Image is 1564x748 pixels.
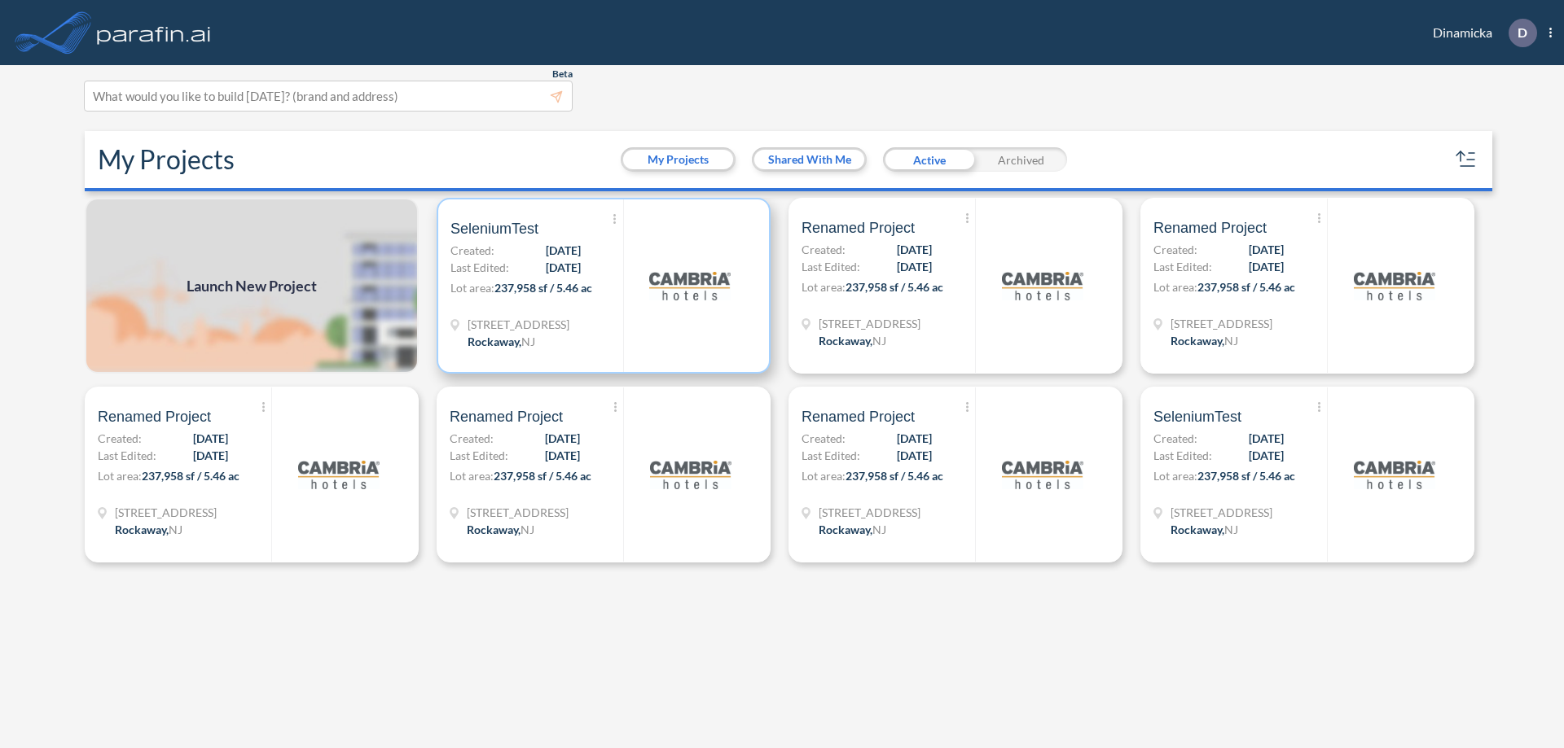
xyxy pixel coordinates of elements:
[115,523,169,536] span: Rockaway ,
[1153,447,1212,464] span: Last Edited:
[1171,334,1224,348] span: Rockaway ,
[1354,245,1435,326] img: logo
[552,68,573,81] span: Beta
[94,16,214,49] img: logo
[1171,504,1272,521] span: 321 Mt Hope Ave
[846,469,943,483] span: 237,958 sf / 5.46 ac
[1249,258,1284,275] span: [DATE]
[467,521,534,538] div: Rockaway, NJ
[142,469,239,483] span: 237,958 sf / 5.46 ac
[494,281,592,295] span: 237,958 sf / 5.46 ac
[897,430,932,447] span: [DATE]
[1453,147,1479,173] button: sort
[1171,523,1224,536] span: Rockaway ,
[883,147,975,172] div: Active
[545,447,580,464] span: [DATE]
[187,275,317,297] span: Launch New Project
[819,521,886,538] div: Rockaway, NJ
[650,434,731,515] img: logo
[1354,434,1435,515] img: logo
[98,144,235,175] h2: My Projects
[1249,447,1284,464] span: [DATE]
[897,258,932,275] span: [DATE]
[1171,332,1238,349] div: Rockaway, NJ
[872,334,886,348] span: NJ
[450,407,563,426] span: Renamed Project
[649,245,731,326] img: logo
[1002,245,1083,326] img: logo
[897,241,932,258] span: [DATE]
[521,523,534,536] span: NJ
[819,504,920,521] span: 321 Mt Hope Ave
[1249,241,1284,258] span: [DATE]
[98,430,142,447] span: Created:
[1197,280,1295,294] span: 237,958 sf / 5.46 ac
[754,150,864,169] button: Shared With Me
[802,218,915,238] span: Renamed Project
[1171,315,1272,332] span: 321 Mt Hope Ave
[193,430,228,447] span: [DATE]
[85,198,419,374] a: Launch New Project
[1408,19,1552,47] div: Dinamicka
[1171,521,1238,538] div: Rockaway, NJ
[1153,280,1197,294] span: Lot area:
[468,333,535,350] div: Rockaway, NJ
[85,198,419,374] img: add
[450,242,494,259] span: Created:
[467,523,521,536] span: Rockaway ,
[115,521,182,538] div: Rockaway, NJ
[1153,218,1267,238] span: Renamed Project
[450,430,494,447] span: Created:
[802,258,860,275] span: Last Edited:
[169,523,182,536] span: NJ
[1153,469,1197,483] span: Lot area:
[546,259,581,276] span: [DATE]
[545,430,580,447] span: [DATE]
[1153,407,1241,426] span: SeleniumTest
[623,150,733,169] button: My Projects
[802,430,846,447] span: Created:
[450,281,494,295] span: Lot area:
[1224,334,1238,348] span: NJ
[872,523,886,536] span: NJ
[546,242,581,259] span: [DATE]
[897,447,932,464] span: [DATE]
[1518,25,1527,40] p: D
[819,334,872,348] span: Rockaway ,
[193,447,228,464] span: [DATE]
[468,335,521,348] span: Rockaway ,
[450,447,508,464] span: Last Edited:
[494,469,591,483] span: 237,958 sf / 5.46 ac
[98,447,156,464] span: Last Edited:
[1153,241,1197,258] span: Created:
[1224,523,1238,536] span: NJ
[802,280,846,294] span: Lot area:
[115,504,217,521] span: 321 Mt Hope Ave
[450,469,494,483] span: Lot area:
[802,407,915,426] span: Renamed Project
[802,447,860,464] span: Last Edited:
[975,147,1067,172] div: Archived
[468,316,569,333] span: 321 Mt Hope Ave
[819,332,886,349] div: Rockaway, NJ
[802,241,846,258] span: Created:
[298,434,380,515] img: logo
[1249,430,1284,447] span: [DATE]
[1197,469,1295,483] span: 237,958 sf / 5.46 ac
[467,504,569,521] span: 321 Mt Hope Ave
[1153,430,1197,447] span: Created:
[98,469,142,483] span: Lot area:
[521,335,535,348] span: NJ
[1153,258,1212,275] span: Last Edited:
[98,407,211,426] span: Renamed Project
[819,523,872,536] span: Rockaway ,
[1002,434,1083,515] img: logo
[450,219,538,238] span: SeleniumTest
[846,280,943,294] span: 237,958 sf / 5.46 ac
[802,469,846,483] span: Lot area:
[450,259,509,276] span: Last Edited:
[819,315,920,332] span: 321 Mt Hope Ave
